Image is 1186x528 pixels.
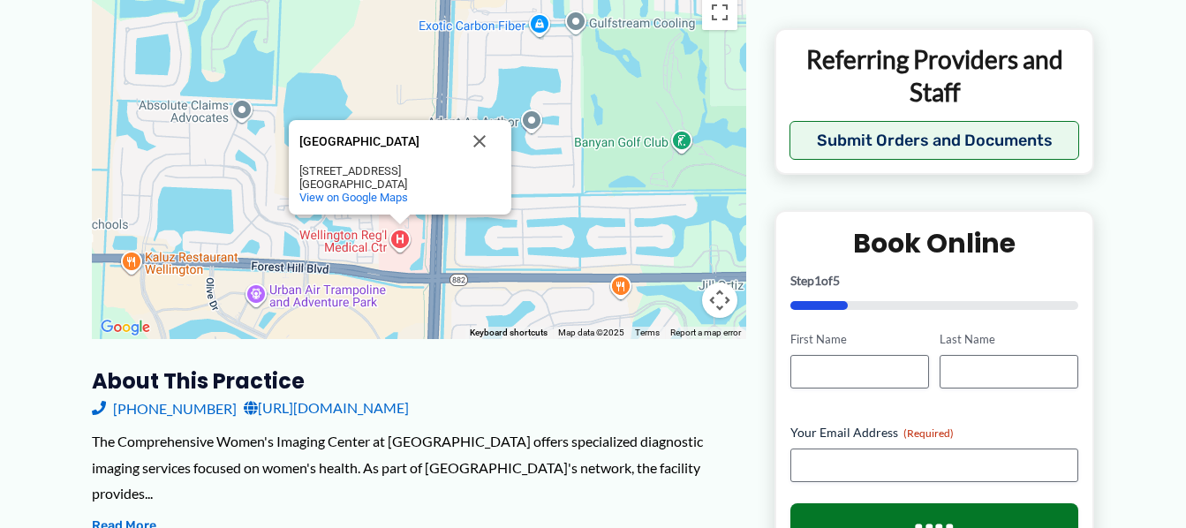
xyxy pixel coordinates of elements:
span: Map data ©2025 [558,328,624,337]
div: [GEOGRAPHIC_DATA] [299,135,458,148]
span: 1 [814,273,821,288]
a: View on Google Maps [299,191,408,204]
label: Your Email Address [790,423,1079,441]
button: Submit Orders and Documents [789,121,1080,160]
img: Google [96,316,155,339]
a: [URL][DOMAIN_NAME] [244,395,409,421]
span: (Required) [903,426,954,439]
span: 5 [833,273,840,288]
a: Report a map error [670,328,741,337]
button: Map camera controls [702,283,737,318]
a: [PHONE_NUMBER] [92,395,237,421]
div: [GEOGRAPHIC_DATA] [299,177,458,191]
a: Open this area in Google Maps (opens a new window) [96,316,155,339]
div: [STREET_ADDRESS] [299,164,458,177]
button: Close [458,120,501,162]
label: First Name [790,331,929,348]
h2: Book Online [790,226,1079,260]
button: Keyboard shortcuts [470,327,548,339]
p: Referring Providers and Staff [789,43,1080,108]
label: Last Name [940,331,1078,348]
h3: About this practice [92,367,746,395]
p: Step of [790,275,1079,287]
a: Terms (opens in new tab) [635,328,660,337]
div: Wellington Regional Medical Center [289,120,511,215]
div: The Comprehensive Women's Imaging Center at [GEOGRAPHIC_DATA] offers specialized diagnostic imagi... [92,428,746,507]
